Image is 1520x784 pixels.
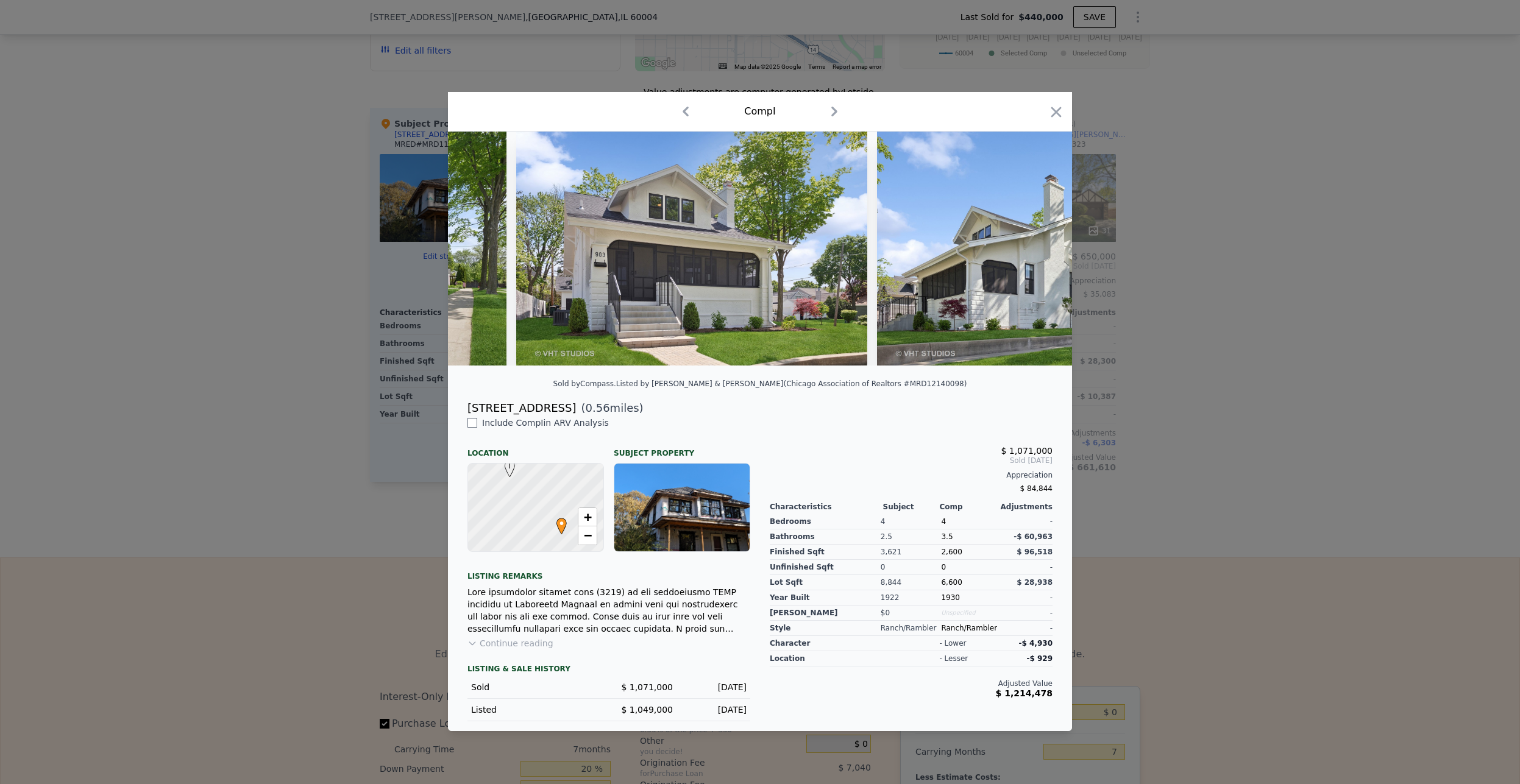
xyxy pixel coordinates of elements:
[941,529,997,545] div: 3.5
[516,132,867,366] img: Property Img
[770,529,881,545] div: Bathrooms
[586,401,610,414] span: 0.56
[744,104,775,119] div: Comp I
[881,560,942,575] div: 0
[1019,639,1053,648] span: -$ 4,930
[578,508,597,526] a: Zoom in
[467,586,750,635] div: Lore ipsumdolor sitamet cons (3219) ad eli seddoeiusmo TEMP incididu ut Laboreetd Magnaal en admi...
[997,606,1053,621] div: -
[553,514,570,532] span: •
[553,380,616,388] div: Sold by Compass .
[616,380,967,388] div: Listed by [PERSON_NAME] & [PERSON_NAME] (Chicago Association of Realtors #MRD12140098)
[467,637,553,649] button: Continue reading
[877,132,1228,366] img: Property Img
[996,688,1053,698] span: $ 1,214,478
[770,470,1053,480] div: Appreciation
[941,548,962,556] span: 2,600
[584,528,592,543] span: −
[1017,548,1053,556] span: $ 96,518
[621,682,673,692] span: $ 1,071,000
[941,621,997,636] div: Ranch/Rambler
[1001,446,1053,456] span: $ 1,071,000
[553,518,561,525] div: •
[683,704,747,716] div: [DATE]
[467,562,750,581] div: Listing remarks
[941,563,946,571] span: 0
[883,502,940,512] div: Subject
[770,679,1053,688] div: Adjusted Value
[502,461,509,468] div: I
[881,606,942,621] div: $0
[502,461,518,471] span: I
[584,509,592,524] span: +
[467,664,750,676] div: LISTING & SALE HISTORY
[471,704,599,716] div: Listed
[941,578,962,587] span: 6,600
[996,502,1053,512] div: Adjustments
[770,651,883,666] div: location
[881,529,942,545] div: 2.5
[997,590,1053,606] div: -
[881,575,942,590] div: 8,844
[770,621,881,636] div: Style
[939,638,966,648] div: - lower
[770,502,883,512] div: Characteristics
[477,418,614,428] span: Include Comp I in ARV Analysis
[578,526,597,545] a: Zoom out
[770,590,881,606] div: Year Built
[1026,654,1053,663] span: -$ 929
[941,606,997,621] div: Unspecified
[621,705,673,715] span: $ 1,049,000
[770,636,883,651] div: character
[1020,484,1053,493] span: $ 84,844
[881,545,942,560] div: 3,621
[881,514,942,529] div: 4
[614,439,750,458] div: Subject Property
[770,545,881,560] div: Finished Sqft
[770,606,881,621] div: [PERSON_NAME]
[941,517,946,526] span: 4
[471,681,599,693] div: Sold
[576,400,643,417] span: ( miles)
[467,400,576,417] div: [STREET_ADDRESS]
[997,514,1053,529] div: -
[1017,578,1053,587] span: $ 28,938
[770,575,881,590] div: Lot Sqft
[881,621,942,636] div: Ranch/Rambler
[770,514,881,529] div: Bedrooms
[770,560,881,575] div: Unfinished Sqft
[770,456,1053,465] span: Sold [DATE]
[467,439,604,458] div: Location
[939,654,968,663] div: - lesser
[881,590,942,606] div: 1922
[997,560,1053,575] div: -
[683,681,747,693] div: [DATE]
[941,590,997,606] div: 1930
[939,502,996,512] div: Comp
[1014,532,1053,541] span: -$ 60,963
[997,621,1053,636] div: -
